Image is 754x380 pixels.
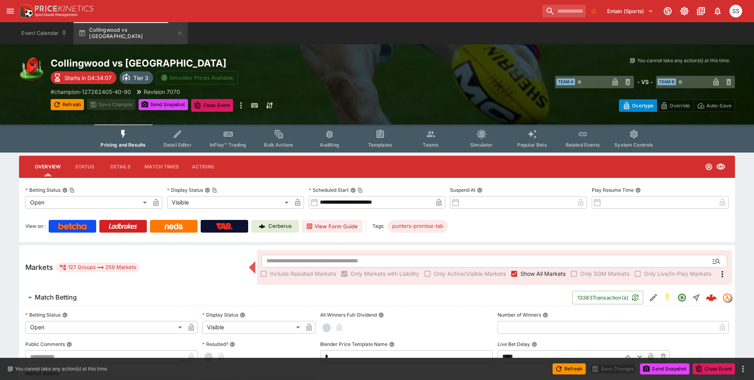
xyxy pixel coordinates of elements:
[517,142,547,148] span: Popular Bets
[556,78,575,85] span: Team A
[58,223,87,229] img: Betcha
[28,157,67,176] button: Overview
[387,222,448,230] span: punters-promise-tab
[25,220,46,233] label: View on :
[167,196,291,209] div: Visible
[236,99,246,112] button: more
[74,22,188,44] button: Collingwood vs [GEOGRAPHIC_DATA]
[351,269,419,278] span: Only Markets with Liability
[657,99,693,112] button: Override
[320,311,377,318] p: All Winners Full-Dividend
[670,101,690,110] p: Override
[498,341,530,348] p: Live Bet Delay
[705,163,713,171] svg: Open
[738,364,748,374] button: more
[580,269,629,278] span: Only SGM Markets
[66,342,72,347] button: Public Comments
[635,187,641,193] button: Play Resume Time
[163,142,192,148] span: Detail Editor
[689,290,703,305] button: Straight
[710,4,725,18] button: Notifications
[423,142,439,148] span: Teams
[614,142,653,148] span: System Controls
[17,3,33,19] img: PriceKinetics Logo
[566,142,600,148] span: Related Events
[240,312,245,318] button: Display Status
[677,4,691,18] button: Toggle light/dark mode
[703,290,719,306] a: 7c99a2e2-2753-4ad5-bbb4-95e74dc02fca
[51,99,84,110] button: Refresh
[212,187,217,193] button: Copy To Clipboard
[210,142,246,148] span: InPlay™ Trading
[693,99,735,112] button: Auto-Save
[718,269,727,279] svg: More
[25,196,150,209] div: Open
[470,142,492,148] span: Simulator
[69,187,75,193] button: Copy To Clipboard
[378,312,384,318] button: All Winners Full-Dividend
[19,57,44,82] img: australian_rules.png
[389,342,395,347] button: Blender Price Template Name
[59,263,136,272] div: 127 Groups 259 Markets
[62,187,68,193] button: Betting StatusCopy To Clipboard
[532,342,537,347] button: Live Bet Delay
[202,341,228,348] p: Resulted?
[251,220,299,233] a: Cerberus
[729,5,742,17] div: Sam Somerville
[191,99,234,112] button: Close Event
[498,311,541,318] p: Number of Winners
[35,13,78,17] img: Sportsbook Management
[646,290,661,305] button: Edit Detail
[17,22,72,44] button: Event Calendar
[202,321,303,334] div: Visible
[3,4,17,18] button: open drawer
[302,220,363,233] button: View Form Guide
[619,99,735,112] div: Start From
[35,293,77,302] h6: Match Betting
[259,223,265,229] img: Cerberus
[264,142,293,148] span: Bulk Actions
[592,187,634,193] p: Play Resume Time
[675,290,689,305] button: Open
[694,4,708,18] button: Documentation
[165,223,182,229] img: Neds
[520,269,566,278] span: Show All Markets
[202,311,238,318] p: Display Status
[357,187,363,193] button: Copy To Clipboard
[139,99,188,110] button: Send Snapshot
[716,162,726,172] svg: Visible
[320,341,387,348] p: Blender Price Template Name
[706,292,717,303] img: logo-cerberus--red.svg
[156,71,238,84] button: Simulator Prices Available
[67,157,103,176] button: Status
[727,2,745,20] button: Sam Somerville
[51,88,131,96] p: Copy To Clipboard
[450,187,475,193] p: Suspend At
[709,254,724,268] button: Open
[25,341,65,348] p: Public Comments
[693,363,735,374] button: Close Event
[101,142,146,148] span: Pricing and Results
[637,57,730,64] p: You cannot take any action(s) at this time.
[602,5,658,17] button: Select Tenant
[543,312,548,318] button: Number of Winners
[65,74,112,82] p: Starts in 04:34:07
[205,187,210,193] button: Display StatusCopy To Clipboard
[587,5,600,17] button: No Bookmarks
[644,269,711,278] span: Only Live/In-Play Markets
[216,223,233,229] img: TabNZ
[640,363,689,374] button: Send Snapshot
[477,187,482,193] button: Suspend At
[387,220,448,233] div: Betting Target: cerberus
[723,293,731,302] img: tradingmodel
[637,78,653,86] h6: - VS -
[94,124,659,153] div: Event type filters
[661,290,675,305] button: SGM Enabled
[138,157,185,176] button: Match Times
[270,269,336,278] span: Include Resulted Markets
[167,187,203,193] p: Display Status
[572,291,643,304] button: 13383Transaction(s)
[51,57,393,69] h2: Copy To Clipboard
[372,220,384,233] label: Tags:
[35,6,93,11] img: PriceKinetics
